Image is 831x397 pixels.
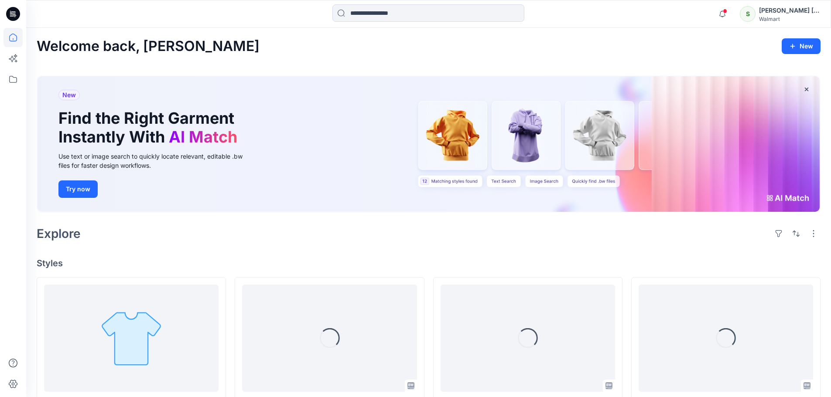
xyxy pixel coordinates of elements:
h2: Welcome back, [PERSON_NAME] [37,38,260,54]
div: Use text or image search to quickly locate relevant, editable .bw files for faster design workflows. [58,152,255,170]
a: S326 RAGLON CREW-REG_(2Miss Waffle)-Opt-2 [44,285,219,392]
span: New [62,90,76,100]
span: AI Match [169,127,237,146]
h4: Styles [37,258,821,268]
h1: Find the Right Garment Instantly With [58,109,242,146]
button: New [782,38,821,54]
h2: Explore [37,227,81,241]
div: S​ [740,6,756,22]
div: Walmart [759,16,820,22]
button: Try now [58,180,98,198]
div: [PERSON_NAME] ​[PERSON_NAME] [759,5,820,16]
